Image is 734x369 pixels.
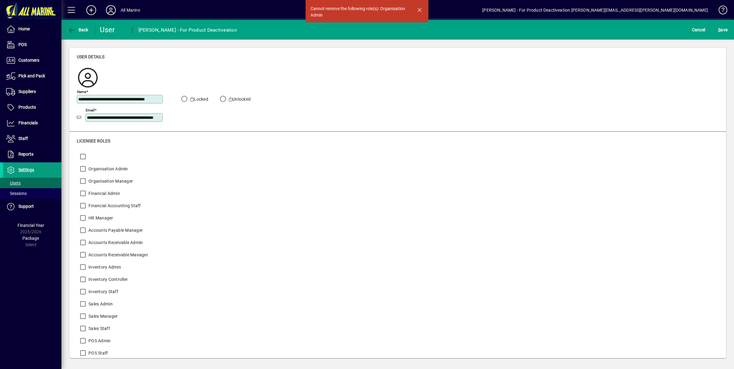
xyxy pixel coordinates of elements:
div: User [100,25,126,35]
span: Users [6,181,21,185]
a: POS [3,37,61,52]
mat-label: Name [77,89,86,94]
a: Knowledge Base [714,1,726,21]
span: User details [77,54,104,59]
label: Inventory Staff [87,289,118,295]
span: Sessions [6,191,27,196]
span: Package [22,236,39,241]
a: Users [3,178,61,188]
span: S [718,27,720,32]
label: Locked [189,96,208,102]
button: Back [66,24,90,35]
label: Accounts Receivable Manager [87,252,148,258]
a: Suppliers [3,84,61,99]
label: POS Admin [87,338,111,344]
label: Inventory Admin [87,264,121,270]
span: Reports [18,152,33,157]
div: [PERSON_NAME] - For Product Deactiveation [PERSON_NAME][EMAIL_ADDRESS][PERSON_NAME][DOMAIN_NAME] [482,5,708,15]
label: Accounts Payable Manager [87,227,143,233]
span: Cancel [692,25,705,35]
label: Financial Accounting Staff [87,203,141,209]
a: Sessions [3,188,61,199]
label: Organisation Manager [87,178,133,184]
span: Financials [18,120,38,125]
a: Products [3,100,61,115]
span: Suppliers [18,89,36,94]
span: Staff [18,136,28,141]
span: Licensee roles [77,138,110,143]
a: Financials [3,115,61,131]
label: POS Staff [87,350,108,356]
span: POS [18,42,27,47]
button: Profile [101,5,121,16]
label: HR Manager [87,215,113,221]
label: Accounts Receivable Admin [87,239,143,246]
a: Reports [3,147,61,162]
span: Pick and Pack [18,73,45,78]
app-page-header-button: Back [61,24,95,35]
span: Home [18,26,30,31]
span: Settings [18,167,34,172]
label: Sales Staff [87,325,110,332]
a: Support [3,199,61,214]
span: Support [18,204,34,209]
a: Home [3,21,61,37]
label: Unlocked [228,96,251,102]
a: Customers [3,53,61,68]
div: [PERSON_NAME] - For Product Deactiveation [139,25,237,35]
mat-label: Email [86,108,95,112]
label: Inventory Controller [87,276,128,282]
a: Staff [3,131,61,146]
span: Back [68,27,88,32]
span: ave [718,25,728,35]
span: Customers [18,58,39,63]
label: Organisation Admin [87,166,128,172]
button: Save [716,24,729,35]
span: Financial Year [18,223,44,228]
label: Sales Manager [87,313,118,319]
a: Pick and Pack [3,68,61,84]
div: All Marine [121,5,140,15]
span: Products [18,105,36,110]
label: Financial Admin [87,190,120,196]
button: Cancel [690,24,707,35]
label: Sales Admin [87,301,113,307]
button: Add [81,5,101,16]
